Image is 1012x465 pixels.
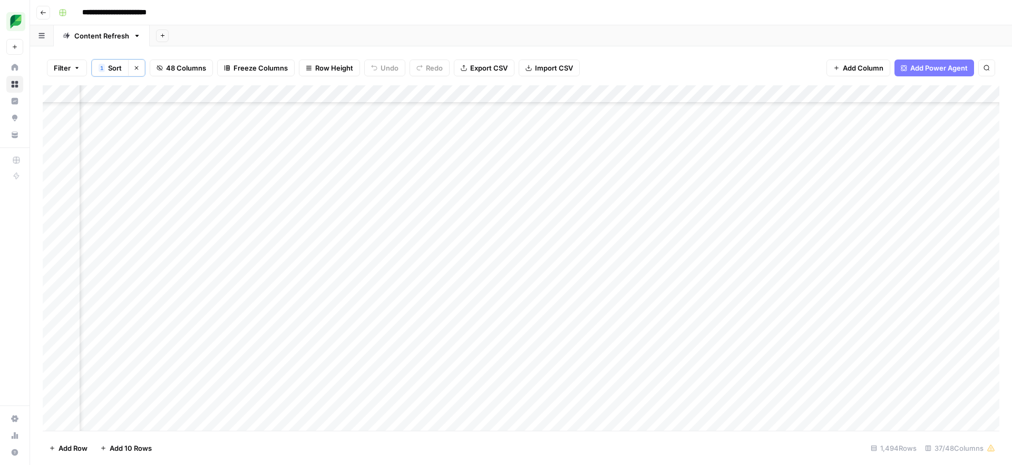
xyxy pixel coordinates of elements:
[6,59,23,76] a: Home
[6,110,23,126] a: Opportunities
[108,63,122,73] span: Sort
[150,60,213,76] button: 48 Columns
[470,63,508,73] span: Export CSV
[100,64,103,72] span: 1
[519,60,580,76] button: Import CSV
[6,93,23,110] a: Insights
[94,440,158,457] button: Add 10 Rows
[74,31,129,41] div: Content Refresh
[233,63,288,73] span: Freeze Columns
[99,64,105,72] div: 1
[43,440,94,457] button: Add Row
[867,440,921,457] div: 1,494 Rows
[454,60,514,76] button: Export CSV
[364,60,405,76] button: Undo
[92,60,128,76] button: 1Sort
[6,410,23,427] a: Settings
[6,126,23,143] a: Your Data
[110,443,152,453] span: Add 10 Rows
[6,427,23,444] a: Usage
[54,25,150,46] a: Content Refresh
[410,60,450,76] button: Redo
[826,60,890,76] button: Add Column
[54,63,71,73] span: Filter
[843,63,883,73] span: Add Column
[921,440,999,457] div: 37/48 Columns
[299,60,360,76] button: Row Height
[910,63,968,73] span: Add Power Agent
[59,443,87,453] span: Add Row
[166,63,206,73] span: 48 Columns
[426,63,443,73] span: Redo
[6,12,25,31] img: SproutSocial Logo
[217,60,295,76] button: Freeze Columns
[6,8,23,35] button: Workspace: SproutSocial
[381,63,398,73] span: Undo
[6,444,23,461] button: Help + Support
[6,76,23,93] a: Browse
[535,63,573,73] span: Import CSV
[47,60,87,76] button: Filter
[894,60,974,76] button: Add Power Agent
[315,63,353,73] span: Row Height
